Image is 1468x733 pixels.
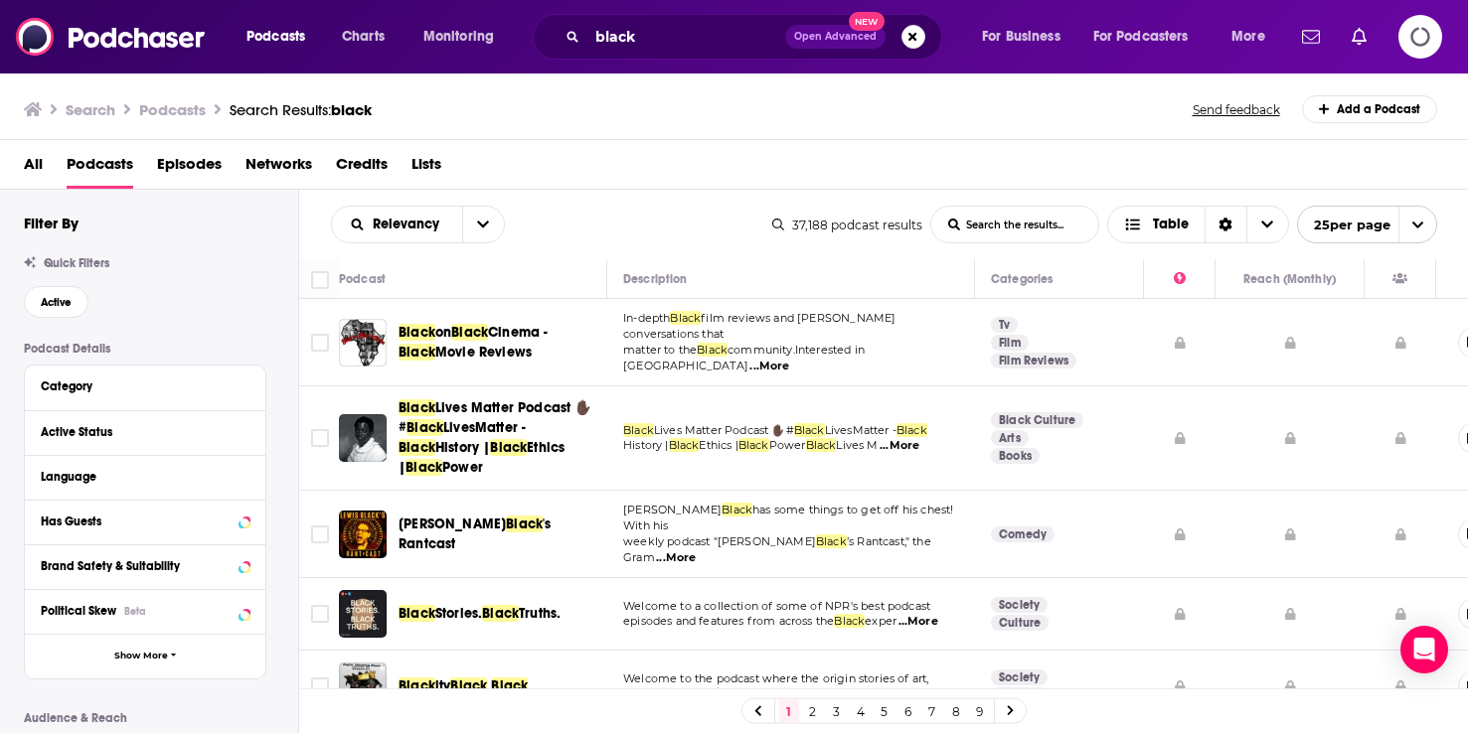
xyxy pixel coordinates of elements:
[1231,23,1265,51] span: More
[623,438,669,452] span: History |
[41,464,249,489] button: Language
[339,662,387,710] img: Blackity Black Black
[898,699,918,723] a: 6
[41,509,249,533] button: Has Guests
[794,32,877,42] span: Open Advanced
[399,515,551,552] span: 's Rantcast
[16,18,207,56] img: Podchaser - Follow, Share and Rate Podcasts
[443,419,526,436] span: LivesMatter -
[991,317,1018,333] a: Tv
[849,12,885,31] span: New
[67,148,133,189] a: Podcasts
[865,614,897,628] span: exper
[1297,206,1437,243] button: open menu
[331,100,372,119] span: black
[816,534,847,548] span: Black
[697,343,728,357] span: Black
[991,669,1048,685] a: Society
[41,297,72,308] span: Active
[41,604,116,618] span: Political Skew
[552,14,961,60] div: Search podcasts, credits, & more...
[41,470,237,484] div: Language
[24,148,43,189] a: All
[124,605,146,618] div: Beta
[435,439,491,456] span: History |
[1093,23,1189,51] span: For Podcasters
[41,553,249,578] button: Brand Safety & Suitability
[623,534,931,564] span: ’s Rantcast," the Gram
[41,419,249,444] button: Active Status
[407,419,443,436] span: Black
[991,430,1029,446] a: Arts
[991,353,1076,368] a: Film Reviews
[722,503,752,516] span: Black
[749,359,789,374] span: ...More
[1294,20,1328,54] a: Show notifications dropdown
[450,677,487,694] span: Black
[623,423,654,437] span: Black
[946,699,966,723] a: 8
[1298,210,1390,240] span: 25 per page
[488,324,548,341] span: Cinema -
[1187,101,1286,118] button: Send feedback
[1174,267,1186,291] div: Power Score
[769,438,806,452] span: Power
[245,148,312,189] a: Networks
[66,100,115,119] h3: Search
[399,399,592,436] span: Lives Matter Podcast ✋🏿#
[623,311,896,341] span: film reviews and [PERSON_NAME] conversations that
[779,699,799,723] a: 1
[332,218,462,231] button: open menu
[44,256,109,270] span: Quick Filters
[991,597,1048,613] a: Society
[157,148,222,189] a: Episodes
[41,559,233,573] div: Brand Safety & Suitability
[435,344,532,361] span: Movie Reviews
[399,324,435,341] span: Black
[399,398,595,478] a: BlackLives Matter Podcast ✋🏿#BlackLivesMatter -BlackHistory |BlackEthics |BlackPower
[991,526,1055,542] a: Comedy
[785,25,886,49] button: Open AdvancedNew
[623,311,670,325] span: In-depth
[336,148,388,189] a: Credits
[968,21,1085,53] button: open menu
[399,676,528,696] a: BlackityBlackBlack
[623,686,897,700] span: born out of artist/creatives, meets discussions abo
[880,438,919,454] span: ...More
[435,605,482,622] span: Stories.
[339,511,387,558] a: Lewis Black's Rantcast
[772,218,922,232] div: 37,188 podcast results
[311,605,329,623] span: Toggle select row
[399,515,506,532] span: [PERSON_NAME]
[623,671,928,685] span: Welcome to the podcast where the origin stories of art,
[139,100,206,119] h3: Podcasts
[399,323,595,363] a: BlackonBlackCinema -BlackMovie Reviews
[669,438,700,452] span: Black
[482,605,519,622] span: Black
[411,148,441,189] a: Lists
[623,267,687,291] div: Description
[230,100,372,119] div: Search Results:
[654,423,794,437] span: Lives Matter Podcast ✋🏿#
[399,677,435,694] span: Black
[1080,21,1218,53] button: open menu
[339,319,387,366] img: Black on Black Cinema - Black Movie Reviews
[738,438,769,452] span: Black
[462,207,504,242] button: open menu
[803,699,823,723] a: 2
[399,439,435,456] span: Black
[329,21,397,53] a: Charts
[519,605,561,622] span: Truths.
[233,21,331,53] button: open menu
[834,614,865,628] span: Black
[339,267,386,291] div: Podcast
[1392,267,1407,291] div: Has Guests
